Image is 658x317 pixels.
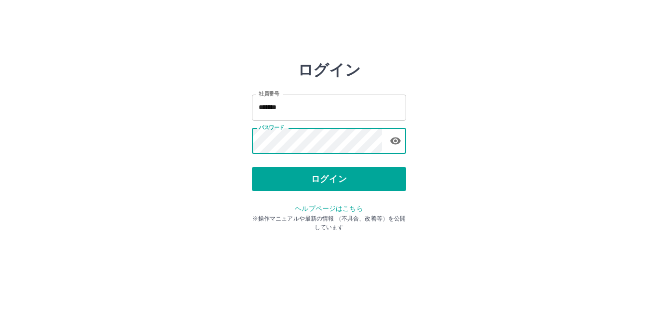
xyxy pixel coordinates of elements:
[252,214,406,232] p: ※操作マニュアルや最新の情報 （不具合、改善等）を公開しています
[298,61,361,79] h2: ログイン
[252,167,406,191] button: ログイン
[295,205,363,212] a: ヘルプページはこちら
[259,90,279,97] label: 社員番号
[259,124,284,131] label: パスワード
